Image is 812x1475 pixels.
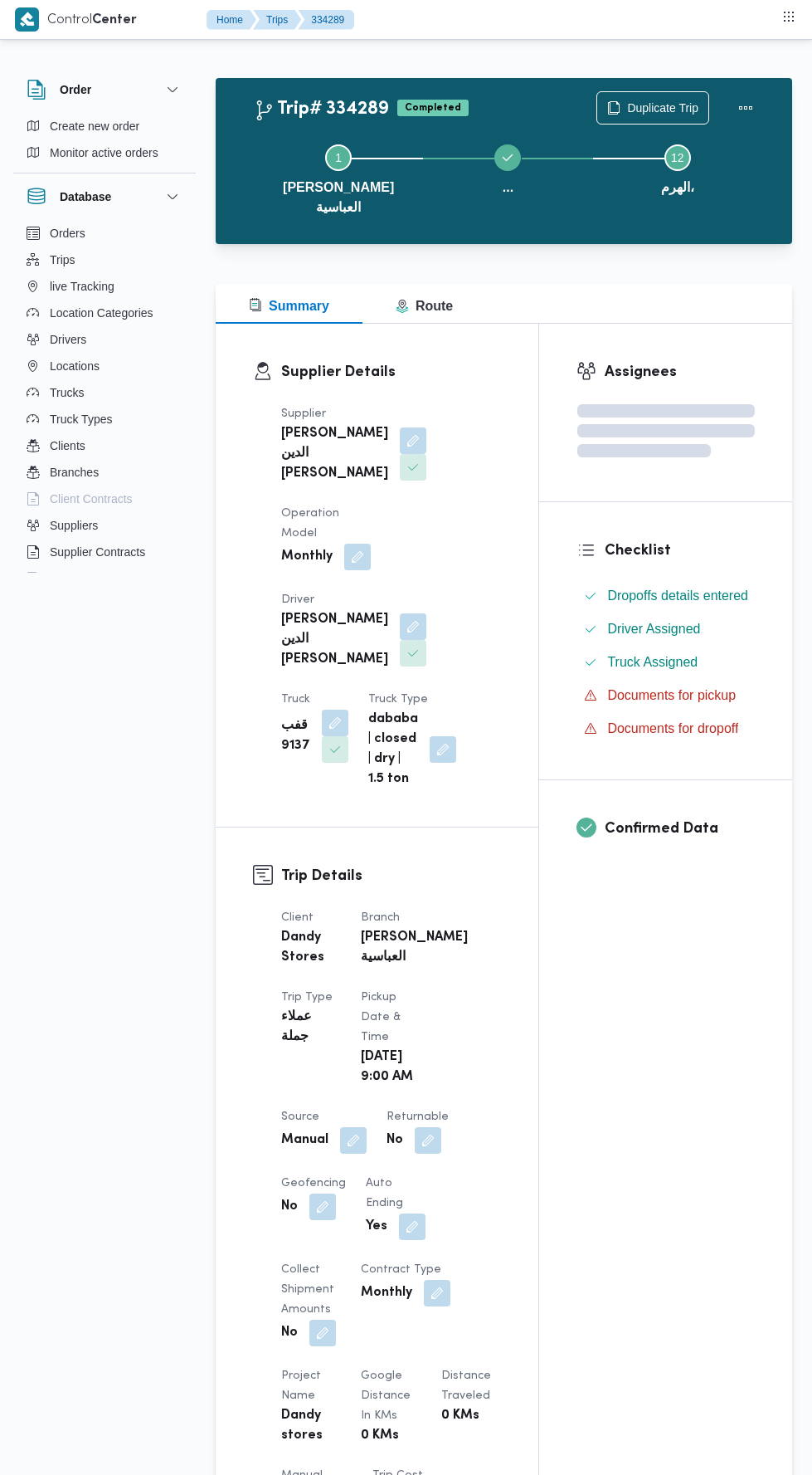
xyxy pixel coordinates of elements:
button: Duplicate Trip [596,91,709,125]
span: Trips [50,250,75,270]
b: Yes [366,1217,387,1237]
span: Summary [249,299,329,313]
button: Dropoffs details entered [577,583,755,609]
button: Locations [20,353,189,379]
span: Trip Type [281,992,333,1003]
span: 12 [671,151,684,164]
span: Driver Assigned [607,619,700,639]
b: [DATE] 9:00 AM [361,1048,417,1087]
span: Monitor active orders [50,143,158,163]
button: Monitor active orders [20,139,189,166]
span: Locations [50,356,100,376]
b: No [281,1197,298,1217]
button: Trips [20,247,189,273]
button: Truck Assigned [577,649,755,676]
button: Actions [729,91,762,125]
span: Branches [50,462,99,482]
b: Center [92,14,137,27]
h3: Trip Details [281,865,501,887]
span: Geofencing [281,1178,346,1189]
b: 0 KMs [361,1426,399,1446]
h3: Checklist [605,540,755,562]
span: Documents for pickup [607,688,736,702]
button: Truck Types [20,406,189,432]
button: Clients [20,432,189,459]
button: live Tracking [20,273,189,300]
button: Suppliers [20,512,189,539]
span: live Tracking [50,276,114,296]
span: 1 [335,151,342,164]
span: Collect Shipment Amounts [281,1264,334,1315]
button: Branches [20,459,189,486]
span: Distance Traveled [441,1370,491,1401]
b: عملاء جملة [281,1008,338,1048]
b: Dandy stores [281,1406,338,1446]
button: Create new order [20,113,189,139]
span: Pickup date & time [361,992,401,1043]
span: Duplicate Trip [627,98,698,118]
button: Drivers [20,326,189,353]
span: Location Categories [50,303,153,323]
span: [PERSON_NAME] العباسية [267,178,410,217]
span: Supplier [281,408,326,419]
span: Driver [281,594,314,605]
span: Supplier Contracts [50,542,145,562]
button: Trucks [20,379,189,406]
span: Documents for pickup [607,686,736,706]
span: Documents for dropoff [607,719,738,739]
b: dababa | closed | dry | 1.5 ton [368,710,418,789]
button: Database [27,187,182,207]
span: Branch [361,912,400,923]
span: Route [396,299,453,313]
button: Client Contracts [20,486,189,512]
span: الهرم، [661,178,694,198]
span: Drivers [50,330,86,349]
span: Driver Assigned [607,622,700,636]
span: Devices [50,569,91,589]
button: Orders [20,220,189,247]
span: Contract Type [361,1264,441,1275]
b: No [281,1323,298,1343]
span: Suppliers [50,515,98,535]
svg: Step ... is complete [501,151,514,164]
span: Returnable [387,1111,449,1122]
span: Orders [50,223,85,243]
span: Client Contracts [50,489,133,509]
h3: Supplier Details [281,361,501,383]
span: Truck Assigned [607,655,698,669]
b: [PERSON_NAME] الدين [PERSON_NAME] [281,610,388,670]
span: Dropoffs details entered [607,586,748,606]
button: Documents for pickup [577,682,755,709]
span: Google distance in KMs [361,1370,411,1421]
h2: Trip# 334289 [254,99,389,120]
h3: Database [60,187,111,207]
button: Order [27,80,182,100]
button: الهرم، [593,125,762,231]
button: Driver Assigned [577,616,755,642]
span: Truck Assigned [607,652,698,672]
span: Clients [50,436,85,456]
b: No [387,1131,403,1150]
span: Trucks [50,383,84,403]
button: 334289 [298,10,354,30]
img: X8yXhbKr1z7QwAAAABJRU5ErkJggg== [15,7,39,32]
b: Monthly [281,547,333,567]
b: قفب 9137 [281,716,310,756]
span: Operation Model [281,508,339,539]
span: Dropoffs details entered [607,589,748,603]
b: [PERSON_NAME] العباسية [361,928,468,968]
span: Auto Ending [366,1178,403,1209]
h3: Assignees [605,361,755,383]
h3: Confirmed Data [605,818,755,840]
span: Create new order [50,116,139,136]
button: Devices [20,565,189,592]
b: [PERSON_NAME] الدين [PERSON_NAME] [281,424,388,484]
b: Completed [405,103,461,113]
span: Project Name [281,1370,321,1401]
h3: Order [60,80,91,100]
b: Dandy Stores [281,928,338,968]
button: [PERSON_NAME] العباسية [254,125,423,231]
button: Home [207,10,256,30]
span: Documents for dropoff [607,721,738,735]
div: Order [13,113,196,173]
